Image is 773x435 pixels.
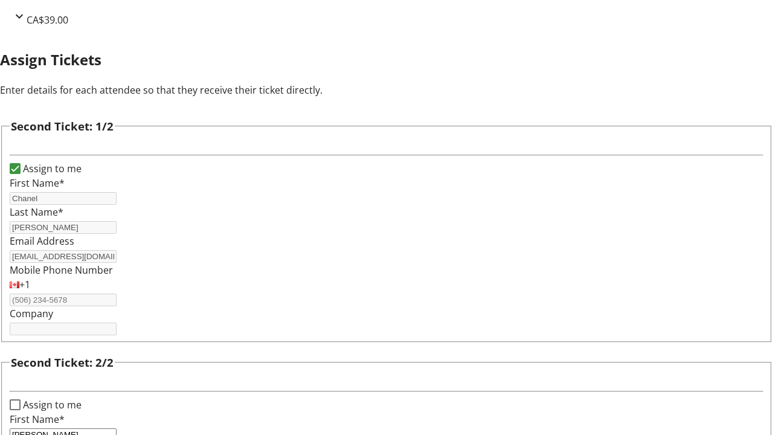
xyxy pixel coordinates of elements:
label: First Name* [10,176,65,190]
label: Email Address [10,234,74,248]
label: Assign to me [21,398,82,412]
label: Mobile Phone Number [10,263,113,277]
input: (506) 234-5678 [10,294,117,306]
label: Company [10,307,53,320]
span: CA$39.00 [27,13,68,27]
label: First Name* [10,413,65,426]
label: Assign to me [21,161,82,176]
h3: Second Ticket: 2/2 [11,354,114,371]
h3: Second Ticket: 1/2 [11,118,114,135]
label: Last Name* [10,205,63,219]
